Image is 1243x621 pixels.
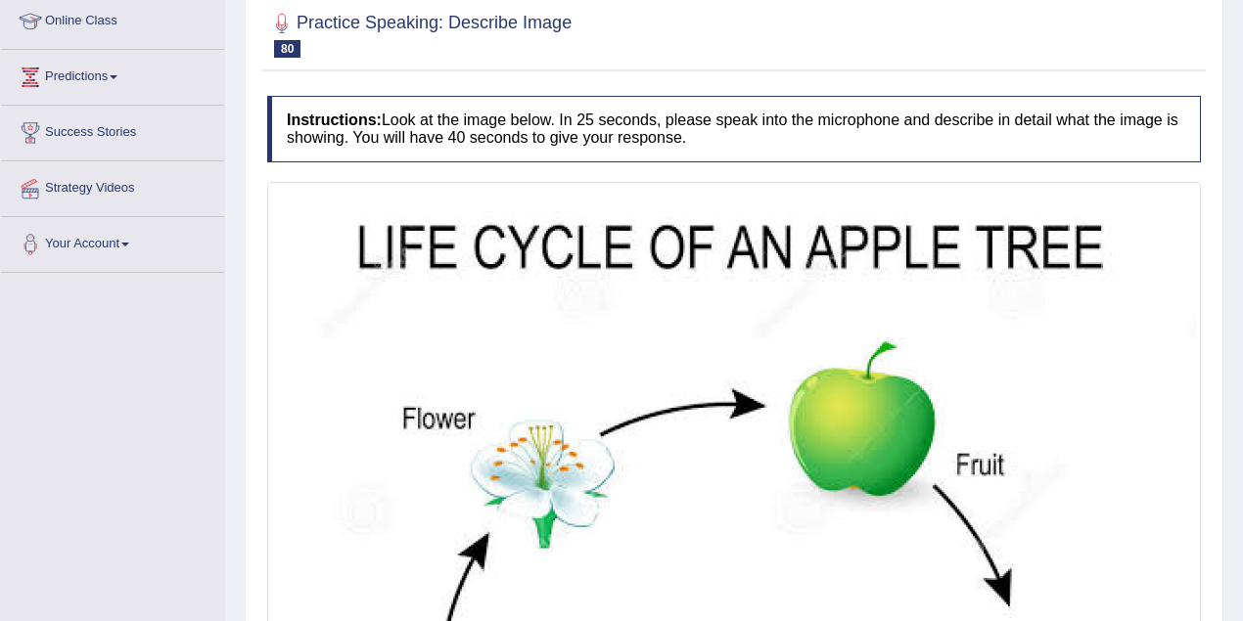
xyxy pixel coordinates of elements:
h4: Look at the image below. In 25 seconds, please speak into the microphone and describe in detail w... [267,96,1201,161]
span: 80 [274,40,300,58]
a: Success Stories [1,106,224,155]
a: Strategy Videos [1,161,224,210]
a: Predictions [1,50,224,99]
b: Instructions: [287,111,382,128]
h2: Practice Speaking: Describe Image [267,9,572,58]
a: Your Account [1,217,224,266]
